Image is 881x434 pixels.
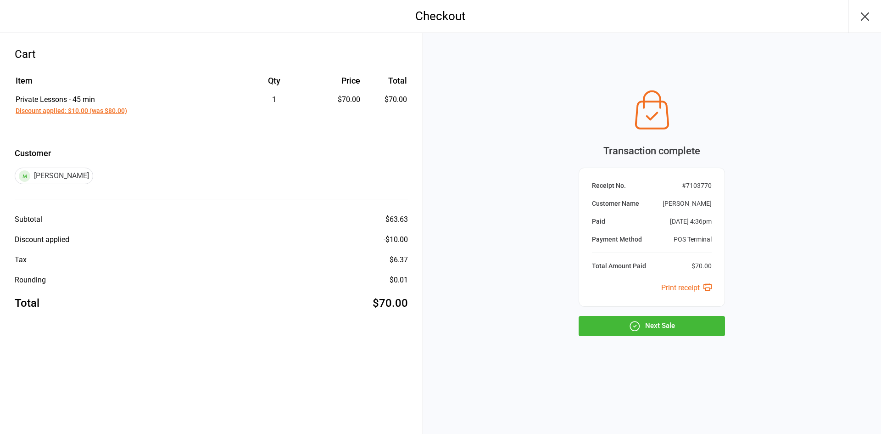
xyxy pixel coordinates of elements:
[592,261,646,271] div: Total Amount Paid
[15,234,69,245] div: Discount applied
[16,95,95,104] span: Private Lessons - 45 min
[364,94,407,116] td: $70.00
[592,217,605,226] div: Paid
[579,143,725,158] div: Transaction complete
[385,214,408,225] div: $63.63
[15,168,93,184] div: [PERSON_NAME]
[592,235,642,244] div: Payment Method
[592,199,639,209] div: Customer Name
[663,199,712,209] div: [PERSON_NAME]
[15,46,408,62] div: Cart
[15,147,408,159] label: Customer
[373,295,408,311] div: $70.00
[691,261,712,271] div: $70.00
[15,275,46,286] div: Rounding
[315,94,360,105] div: $70.00
[235,74,314,93] th: Qty
[674,235,712,244] div: POS Terminal
[384,234,408,245] div: - $10.00
[390,275,408,286] div: $0.01
[661,283,712,292] a: Print receipt
[364,74,407,93] th: Total
[15,254,27,265] div: Tax
[390,254,408,265] div: $6.37
[15,295,39,311] div: Total
[670,217,712,226] div: [DATE] 4:36pm
[579,316,725,336] button: Next Sale
[15,214,42,225] div: Subtotal
[315,74,360,87] div: Price
[16,74,234,93] th: Item
[235,94,314,105] div: 1
[16,106,127,116] button: Discount applied: $10.00 (was $80.00)
[592,181,626,191] div: Receipt No.
[682,181,712,191] div: # 7103770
